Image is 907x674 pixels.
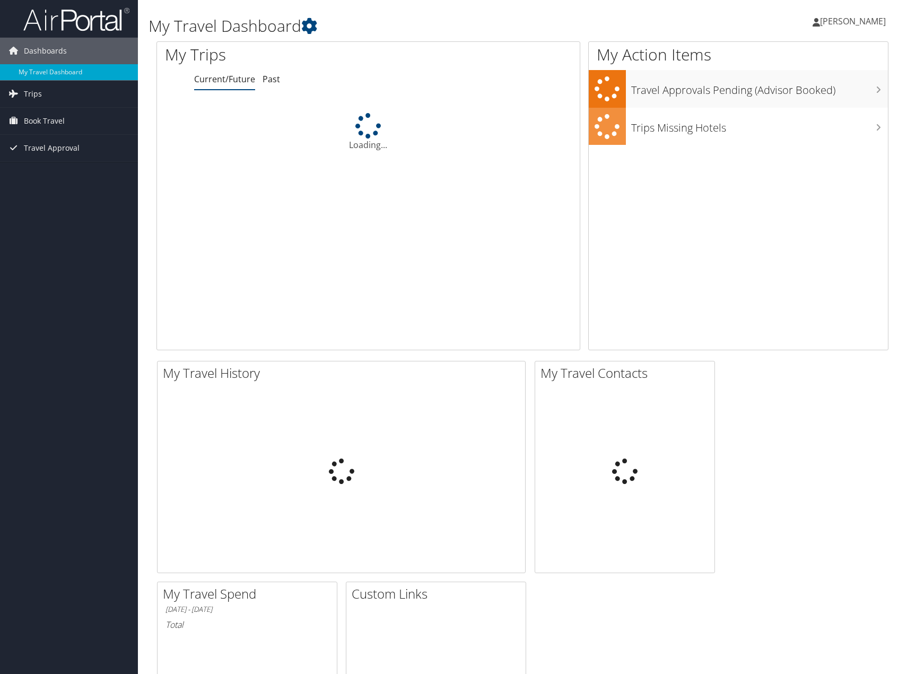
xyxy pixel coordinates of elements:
h6: [DATE] - [DATE] [165,604,329,615]
span: Trips [24,81,42,107]
a: Past [263,73,280,85]
span: Dashboards [24,38,67,64]
h1: My Travel Dashboard [149,15,647,37]
img: airportal-logo.png [23,7,129,32]
h3: Trips Missing Hotels [631,115,888,135]
div: Loading... [157,113,580,151]
h1: My Action Items [589,44,888,66]
h2: My Travel Spend [163,585,337,603]
a: Travel Approvals Pending (Advisor Booked) [589,70,888,108]
a: [PERSON_NAME] [813,5,896,37]
span: [PERSON_NAME] [820,15,886,27]
h2: My Travel Contacts [540,364,714,382]
h2: Custom Links [352,585,526,603]
h1: My Trips [165,44,396,66]
a: Trips Missing Hotels [589,108,888,145]
h6: Total [165,619,329,630]
a: Current/Future [194,73,255,85]
h3: Travel Approvals Pending (Advisor Booked) [631,77,888,98]
span: Book Travel [24,108,65,134]
span: Travel Approval [24,135,80,161]
h2: My Travel History [163,364,525,382]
